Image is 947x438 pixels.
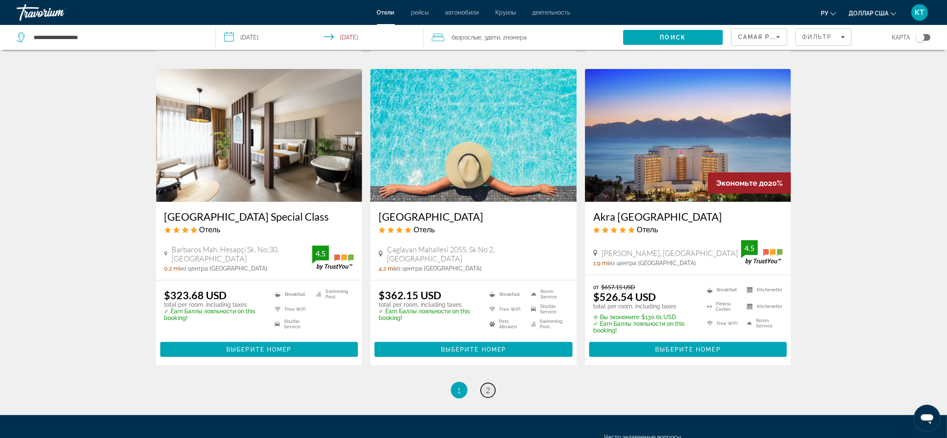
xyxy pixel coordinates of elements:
[821,10,828,17] font: ру
[379,308,479,321] p: ✓ Earn Баллы лояльности on this booking!
[738,34,824,40] span: Самая реальная цена
[379,265,394,272] span: 4.2 mi
[506,34,527,41] span: номера
[703,300,743,313] li: Fitness Center
[593,260,609,266] span: 1.9 mi
[226,346,291,353] span: Выберите номер
[312,249,329,258] div: 4.5
[312,289,354,300] li: Swimming Pool
[387,245,568,263] span: Çaglayan Mahallesi 2055. Sk No 2, [GEOGRAPHIC_DATA]
[821,7,836,19] button: Изменить язык
[271,304,312,315] li: Free WiFi
[485,304,527,315] li: Free WiFi
[455,34,481,41] span: Взрослые
[593,320,697,334] p: ✓ Earn Баллы лояльности on this booking!
[485,289,527,300] li: Breakfast
[374,344,573,353] a: Выберите номер
[533,9,570,16] a: деятельность
[637,225,658,234] span: Отель
[708,172,791,194] div: 20%
[481,32,500,43] span: , 3
[156,69,362,202] img: Alp Pasa Hotel Special Class
[609,260,696,266] span: из центра [GEOGRAPHIC_DATA]
[414,225,435,234] span: Отель
[17,2,100,23] a: Травориум
[377,9,395,16] a: Отели
[379,301,479,308] p: total per room, including taxes
[593,283,599,290] span: от
[411,9,429,16] a: рейсы
[485,319,527,330] li: Pets Allowed
[593,314,697,320] p: $130.61 USD
[500,32,527,43] span: , 2
[423,25,623,50] button: Travelers: 6 adults, 3 children
[914,405,940,431] iframe: Кнопка запуска окна обмена сообщениями
[849,7,896,19] button: Изменить валюту
[312,246,354,270] img: TrustYou guest rating badge
[271,289,312,300] li: Breakfast
[445,9,479,16] a: автомобили
[585,69,791,202] img: Akra Antalya
[164,265,181,272] span: 0.2 mi
[496,9,516,16] a: Круизы
[593,314,639,320] span: ✮ Вы экономите
[527,319,568,330] li: Swimming Pool
[593,210,783,223] a: Akra [GEOGRAPHIC_DATA]
[164,301,265,308] p: total per room, including taxes
[741,243,758,253] div: 4.5
[601,283,635,290] del: $657.15 USD
[370,69,577,202] img: Azuu Hotel
[379,225,568,234] div: 4 star Hotel
[379,289,441,301] ins: $362.15 USD
[716,179,768,187] span: Экономьте до
[527,304,568,315] li: Shuttle Service
[199,225,220,234] span: Отель
[441,346,506,353] span: Выберите номер
[181,265,268,272] span: из центра [GEOGRAPHIC_DATA]
[915,8,925,17] font: КТ
[216,25,423,50] button: Select check in and out date
[164,210,354,223] a: [GEOGRAPHIC_DATA] Special Class
[802,34,832,40] span: Фильтр
[593,303,697,310] p: total per room, including taxes
[703,283,743,296] li: Breakfast
[527,289,568,300] li: Room Service
[738,32,780,42] mat-select: Sort by
[271,319,312,330] li: Shuttle Service
[910,34,930,41] button: Toggle map
[593,290,656,303] ins: $526.54 USD
[602,249,738,258] span: [PERSON_NAME], [GEOGRAPHIC_DATA]
[589,344,787,353] a: Выберите номер
[743,317,783,330] li: Room Service
[743,300,783,313] li: Kitchenette
[909,4,930,21] button: Меню пользователя
[164,289,227,301] ins: $323.68 USD
[655,346,720,353] span: Выберите номер
[457,386,461,395] span: 1
[892,32,910,43] span: карта
[160,344,358,353] a: Выберите номер
[164,225,354,234] div: 4 star Hotel
[593,225,783,234] div: 5 star Hotel
[379,210,568,223] a: [GEOGRAPHIC_DATA]
[156,382,791,399] nav: Pagination
[743,283,783,296] li: Kitchenette
[394,265,482,272] span: из центра [GEOGRAPHIC_DATA]
[171,245,312,263] span: Barbaros Mah. Hesapçi Sk. No:30, [GEOGRAPHIC_DATA]
[589,342,787,357] button: Выберите номер
[623,30,723,45] button: Search
[33,31,203,44] input: Search hotel destination
[660,34,686,41] span: Поиск
[703,317,743,330] li: Free WiFi
[164,308,265,321] p: ✓ Earn Баллы лояльности on this booking!
[374,342,573,357] button: Выберите номер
